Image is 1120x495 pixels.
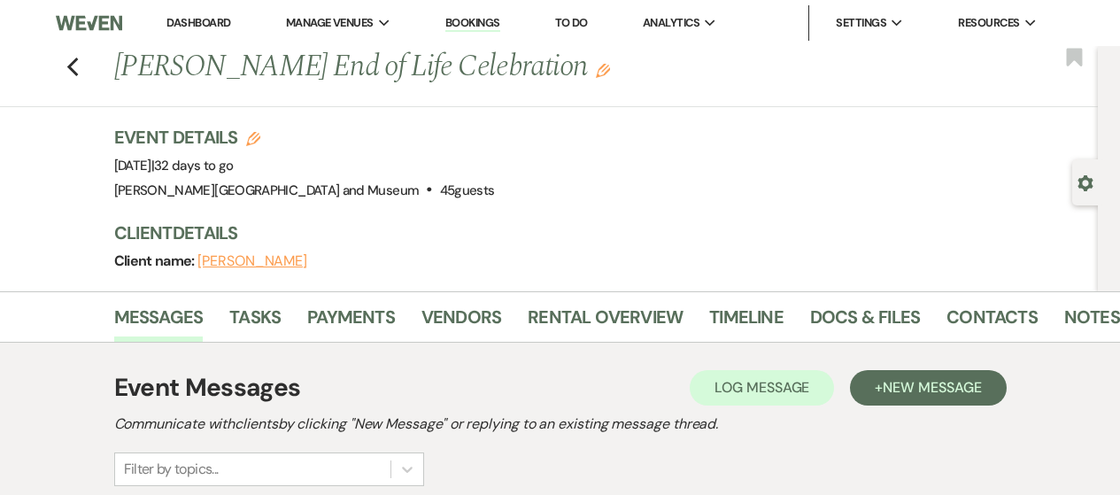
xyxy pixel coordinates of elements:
span: | [151,157,234,174]
button: +New Message [850,370,1006,406]
span: Log Message [714,378,809,397]
h2: Communicate with clients by clicking "New Message" or replying to an existing message thread. [114,414,1007,435]
a: Vendors [421,303,501,342]
span: Client name: [114,251,198,270]
h1: Event Messages [114,369,301,406]
span: 32 days to go [154,157,234,174]
a: Notes [1064,303,1120,342]
button: Log Message [690,370,834,406]
span: [DATE] [114,157,234,174]
button: [PERSON_NAME] [197,254,307,268]
span: Analytics [643,14,699,32]
a: Payments [307,303,395,342]
span: [PERSON_NAME][GEOGRAPHIC_DATA] and Museum [114,182,420,199]
span: New Message [883,378,981,397]
h3: Client Details [114,220,1081,245]
span: Settings [836,14,886,32]
span: 45 guests [440,182,495,199]
a: Docs & Files [810,303,920,342]
a: Messages [114,303,204,342]
img: Weven Logo [56,4,121,42]
a: Rental Overview [528,303,683,342]
a: Bookings [445,15,500,32]
a: Dashboard [166,15,230,30]
a: Contacts [946,303,1038,342]
span: Resources [958,14,1019,32]
h3: Event Details [114,125,495,150]
div: Filter by topics... [124,459,219,480]
h1: [PERSON_NAME] End of Life Celebration [114,46,894,89]
a: Tasks [229,303,281,342]
a: Timeline [709,303,784,342]
button: Edit [596,62,610,78]
button: Open lead details [1078,174,1093,190]
span: Manage Venues [286,14,374,32]
a: To Do [555,15,588,30]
